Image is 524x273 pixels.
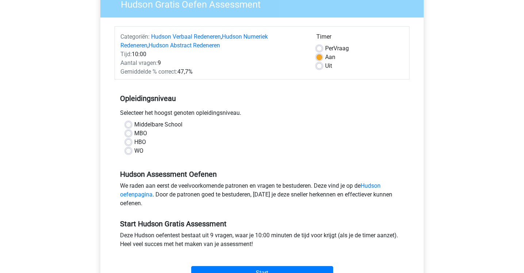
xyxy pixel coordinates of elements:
span: Tijd: [120,51,132,58]
label: Uit [325,62,332,70]
div: , , [115,32,311,50]
div: Selecteer het hoogst genoten opleidingsniveau. [115,109,409,120]
div: Timer [316,32,404,44]
a: Hudson Abstract Redeneren [149,42,220,49]
label: MBO [134,129,147,138]
label: HBO [134,138,146,147]
label: Vraag [325,44,349,53]
label: Aan [325,53,335,62]
label: Middelbare School [134,120,182,129]
label: WO [134,147,143,155]
h5: Opleidingsniveau [120,91,404,106]
span: Categoriën: [120,33,150,40]
span: Gemiddelde % correct: [120,68,177,75]
div: Deze Hudson oefentest bestaat uit 9 vragen, waar je 10:00 minuten de tijd voor krijgt (als je de ... [115,231,409,251]
div: 10:00 [115,50,311,59]
span: Per [325,45,334,52]
div: We raden aan eerst de veelvoorkomende patronen en vragen te bestuderen. Deze vind je op de . Door... [115,182,409,211]
h5: Start Hudson Gratis Assessment [120,219,404,228]
h5: Hudson Assessment Oefenen [120,170,404,179]
a: Hudson Verbaal Redeneren [151,33,221,40]
div: 47,7% [115,67,311,76]
div: 9 [115,59,311,67]
span: Aantal vragen: [120,59,158,66]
